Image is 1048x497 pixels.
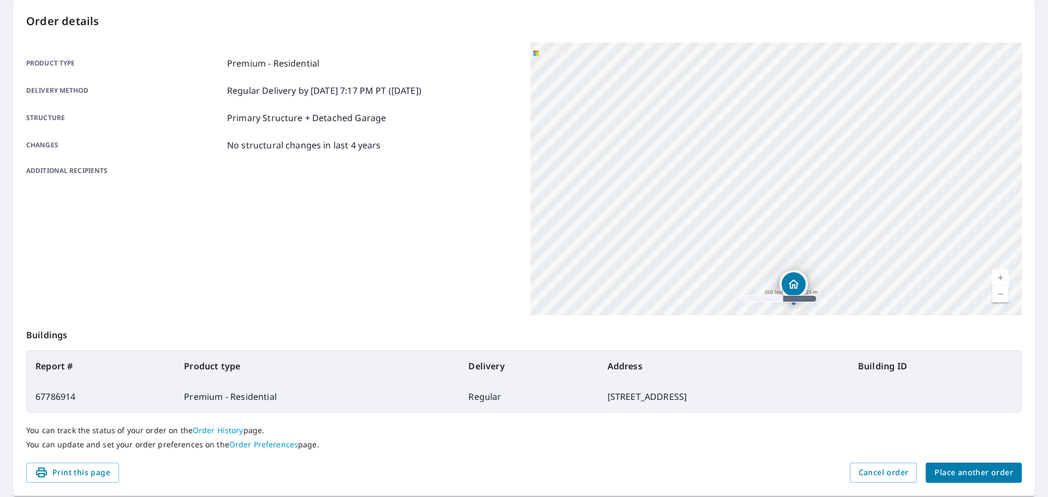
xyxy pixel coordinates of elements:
[175,351,460,381] th: Product type
[26,166,223,176] p: Additional recipients
[849,351,1021,381] th: Building ID
[227,111,386,124] p: Primary Structure + Detached Garage
[599,381,849,412] td: [STREET_ADDRESS]
[27,351,175,381] th: Report #
[27,381,175,412] td: 67786914
[175,381,460,412] td: Premium - Residential
[26,111,223,124] p: Structure
[992,286,1009,302] a: Current Level 18, Zoom Out
[227,139,381,152] p: No structural changes in last 4 years
[26,426,1022,435] p: You can track the status of your order on the page.
[926,463,1022,483] button: Place another order
[992,270,1009,286] a: Current Level 18, Zoom In
[934,466,1013,480] span: Place another order
[227,84,421,97] p: Regular Delivery by [DATE] 7:17 PM PT ([DATE])
[26,440,1022,450] p: You can update and set your order preferences on the page.
[193,425,243,435] a: Order History
[599,351,849,381] th: Address
[850,463,918,483] button: Cancel order
[460,351,598,381] th: Delivery
[229,439,298,450] a: Order Preferences
[26,463,119,483] button: Print this page
[26,57,223,70] p: Product type
[26,84,223,97] p: Delivery method
[460,381,598,412] td: Regular
[859,466,909,480] span: Cancel order
[26,139,223,152] p: Changes
[227,57,319,70] p: Premium - Residential
[26,13,1022,29] p: Order details
[35,466,110,480] span: Print this page
[26,315,1022,350] p: Buildings
[779,270,808,304] div: Dropped pin, building 1, Residential property, 2660 SW 333rd Pl Federal Way, WA 98023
